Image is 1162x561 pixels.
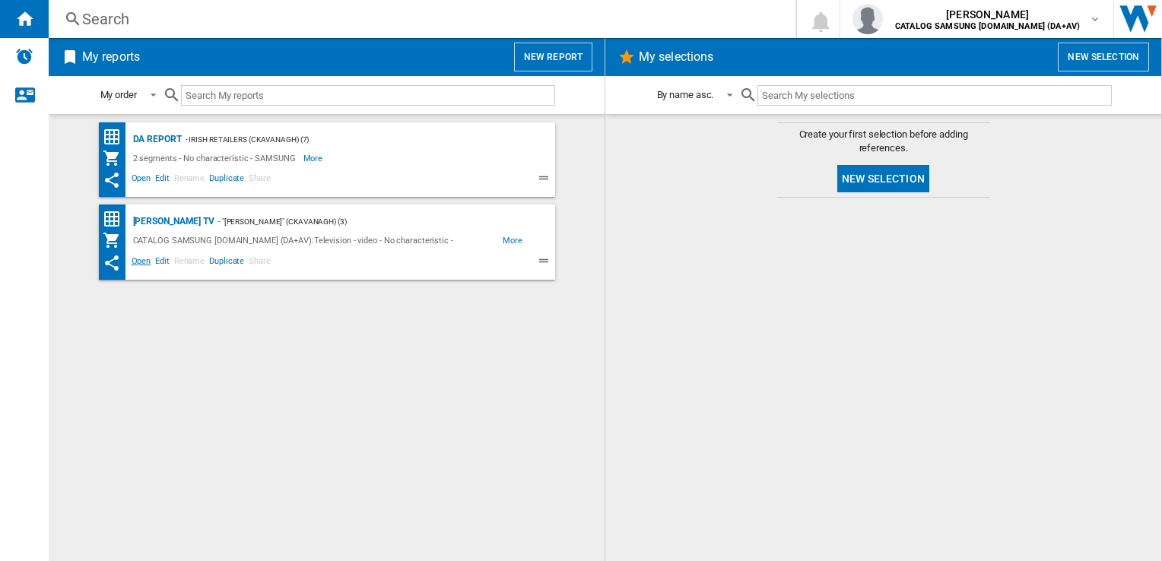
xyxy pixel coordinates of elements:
[172,171,207,189] span: Rename
[214,212,525,231] div: - "[PERSON_NAME]" (ckavanagh) (3)
[153,254,172,272] span: Edit
[657,89,714,100] div: By name asc.
[129,254,154,272] span: Open
[103,128,129,147] div: Price Matrix
[207,171,246,189] span: Duplicate
[837,165,929,192] button: New selection
[895,7,1080,22] span: [PERSON_NAME]
[103,231,129,250] div: My Assortment
[895,21,1080,31] b: CATALOG SAMSUNG [DOMAIN_NAME] (DA+AV)
[79,43,143,71] h2: My reports
[246,171,273,189] span: Share
[82,8,756,30] div: Search
[1058,43,1149,71] button: New selection
[129,171,154,189] span: Open
[182,130,525,149] div: - Irish Retailers (ckavanagh) (7)
[246,254,273,272] span: Share
[129,149,303,167] div: 2 segments - No characteristic - SAMSUNG
[103,149,129,167] div: My Assortment
[153,171,172,189] span: Edit
[303,149,325,167] span: More
[777,128,990,155] span: Create your first selection before adding references.
[181,85,555,106] input: Search My reports
[852,4,883,34] img: profile.jpg
[103,171,121,189] ng-md-icon: This report has been shared with you
[129,231,503,250] div: CATALOG SAMSUNG [DOMAIN_NAME] (DA+AV):Television - video - No characteristic - SAMSUNG
[103,210,129,229] div: Price Matrix
[129,212,214,231] div: [PERSON_NAME] TV
[514,43,592,71] button: New report
[503,231,525,250] span: More
[129,130,182,149] div: DA Report
[757,85,1111,106] input: Search My selections
[636,43,716,71] h2: My selections
[103,254,121,272] ng-md-icon: This report has been shared with you
[100,89,137,100] div: My order
[207,254,246,272] span: Duplicate
[172,254,207,272] span: Rename
[15,47,33,65] img: alerts-logo.svg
